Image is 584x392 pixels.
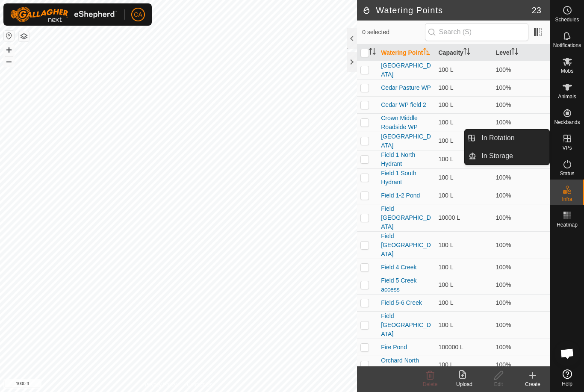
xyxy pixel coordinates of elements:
div: 100% [496,343,546,352]
p-sorticon: Activate to sort [511,49,518,56]
span: Neckbands [554,120,580,125]
span: Status [560,171,574,176]
a: In Rotation [476,130,549,147]
button: Reset Map [4,31,14,41]
div: 100% [496,191,546,200]
span: In Rotation [481,133,514,143]
div: 100% [496,360,546,369]
div: 100% [496,280,546,289]
span: 23 [532,4,541,17]
th: Capacity [435,44,492,61]
img: Gallagher Logo [10,7,117,22]
div: 100% [496,65,546,74]
a: Privacy Policy [145,381,177,389]
div: 100% [496,298,546,307]
td: 100 L [435,276,492,294]
div: 100% [496,173,546,182]
th: Level [493,44,550,61]
button: + [4,45,14,55]
a: Contact Us [187,381,212,389]
a: Field 5 Creek access [381,277,416,293]
span: Delete [423,381,438,387]
td: 100 L [435,231,492,259]
span: Animals [558,94,576,99]
div: 100% [496,241,546,250]
div: 100% [496,118,546,127]
span: Schedules [555,17,579,22]
td: 10000 L [435,204,492,231]
a: Field 5-6 Creek [381,299,422,306]
p-sorticon: Activate to sort [463,49,470,56]
td: 100 L [435,311,492,339]
span: In Storage [481,151,513,161]
span: Help [562,381,572,386]
div: 100% [496,321,546,330]
li: In Rotation [465,130,549,147]
td: 100 L [435,150,492,168]
td: 100 L [435,132,492,150]
span: 0 selected [362,28,425,37]
div: Create [516,380,550,388]
a: Help [550,366,584,390]
span: Notifications [553,43,581,48]
a: Field [GEOGRAPHIC_DATA] [381,312,431,337]
a: [GEOGRAPHIC_DATA] [381,62,431,78]
button: Map Layers [19,31,29,41]
td: 100 L [435,187,492,204]
td: 100 L [435,356,492,374]
a: Field 4 Creek [381,264,416,271]
a: [GEOGRAPHIC_DATA] [381,133,431,149]
a: Cedar WP field 2 [381,101,426,108]
a: Orchard North Hydrant [381,357,419,373]
div: 100% [496,83,546,92]
div: Edit [481,380,516,388]
div: 100% [496,100,546,109]
a: Field 1-2 Pond [381,192,420,199]
li: In Storage [465,147,549,165]
div: 100% [496,213,546,222]
button: – [4,56,14,66]
a: Field [GEOGRAPHIC_DATA] [381,233,431,257]
span: VPs [562,145,572,150]
a: In Storage [476,147,549,165]
td: 100000 L [435,339,492,356]
div: Open chat [555,341,580,366]
td: 100 L [435,79,492,96]
h2: Watering Points [362,5,532,15]
a: Crown Middle Roadside WP [381,115,418,130]
td: 100 L [435,259,492,276]
p-sorticon: Activate to sort [369,49,376,56]
div: Upload [447,380,481,388]
input: Search (S) [425,23,528,41]
td: 100 L [435,168,492,187]
td: 100 L [435,96,492,113]
td: 100 L [435,61,492,79]
td: 100 L [435,294,492,311]
a: Field 1 South Hydrant [381,170,416,186]
div: 100% [496,263,546,272]
span: Heatmap [557,222,578,227]
a: Cedar Pasture WP [381,84,431,91]
th: Watering Point [378,44,435,61]
span: CA [134,10,142,19]
a: Field 1 North Hydrant [381,151,415,167]
span: Infra [562,197,572,202]
span: Mobs [561,68,573,74]
td: 100 L [435,113,492,132]
a: Fire Pond [381,344,407,351]
p-sorticon: Activate to sort [423,49,430,56]
a: Field [GEOGRAPHIC_DATA] [381,205,431,230]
